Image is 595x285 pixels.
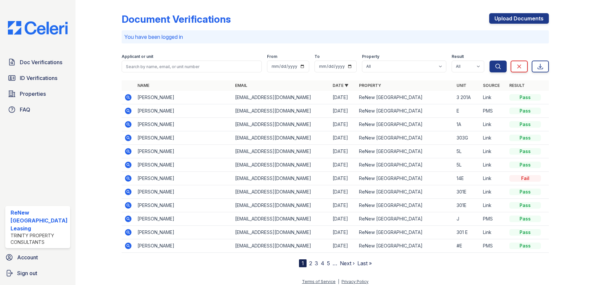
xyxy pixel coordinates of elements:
a: Terms of Service [302,279,336,284]
td: Link [480,118,507,131]
td: [EMAIL_ADDRESS][DOMAIN_NAME] [232,185,330,199]
img: CE_Logo_Blue-a8612792a0a2168367f1c8372b55b34899dd931a85d93a1a3d3e32e68fde9ad4.png [3,21,73,35]
td: 301 E [454,226,480,239]
a: Name [137,83,149,88]
td: [PERSON_NAME] [135,239,232,253]
span: … [333,259,337,267]
td: 1A [454,118,480,131]
a: Sign out [3,267,73,280]
td: ReNew [GEOGRAPHIC_DATA] [356,199,454,212]
td: J [454,212,480,226]
label: To [314,54,320,59]
div: Pass [509,135,541,141]
a: Property [359,83,381,88]
td: 301E [454,185,480,199]
td: Link [480,91,507,104]
td: [EMAIL_ADDRESS][DOMAIN_NAME] [232,118,330,131]
a: 4 [321,260,324,267]
div: Pass [509,202,541,209]
a: Email [235,83,247,88]
td: [EMAIL_ADDRESS][DOMAIN_NAME] [232,199,330,212]
td: ReNew [GEOGRAPHIC_DATA] [356,185,454,199]
td: ReNew [GEOGRAPHIC_DATA] [356,104,454,118]
div: Document Verifications [122,13,231,25]
a: Properties [5,87,70,100]
a: Upload Documents [489,13,549,24]
a: Next › [340,260,355,267]
td: [EMAIL_ADDRESS][DOMAIN_NAME] [232,131,330,145]
td: 14E [454,172,480,185]
td: [DATE] [330,118,356,131]
a: Last » [357,260,372,267]
td: [DATE] [330,172,356,185]
p: You have been logged in [124,33,546,41]
td: [EMAIL_ADDRESS][DOMAIN_NAME] [232,226,330,239]
td: Link [480,172,507,185]
label: Result [452,54,464,59]
a: ID Verifications [5,71,70,85]
td: PMS [480,104,507,118]
div: ReNew [GEOGRAPHIC_DATA] Leasing [11,209,68,232]
input: Search by name, email, or unit number [122,61,262,72]
div: Pass [509,148,541,155]
td: [PERSON_NAME] [135,131,232,145]
a: 2 [309,260,312,267]
div: | [338,279,339,284]
td: 301E [454,199,480,212]
td: ReNew [GEOGRAPHIC_DATA] [356,239,454,253]
span: Account [17,253,38,261]
td: 5L [454,145,480,158]
div: Pass [509,216,541,222]
td: [DATE] [330,239,356,253]
div: Pass [509,189,541,195]
td: [PERSON_NAME] [135,185,232,199]
a: Source [483,83,500,88]
td: ReNew [GEOGRAPHIC_DATA] [356,145,454,158]
td: Link [480,131,507,145]
td: [DATE] [330,104,356,118]
div: Pass [509,229,541,236]
div: Pass [509,121,541,128]
td: E [454,104,480,118]
a: Account [3,251,73,264]
div: Trinity Property Consultants [11,232,68,246]
div: Pass [509,94,541,101]
td: [PERSON_NAME] [135,199,232,212]
td: [EMAIL_ADDRESS][DOMAIN_NAME] [232,172,330,185]
td: Link [480,185,507,199]
div: 1 [299,259,307,267]
td: [PERSON_NAME] [135,172,232,185]
td: [PERSON_NAME] [135,212,232,226]
label: Applicant or unit [122,54,153,59]
td: Link [480,145,507,158]
td: #E [454,239,480,253]
td: Link [480,199,507,212]
a: Result [509,83,525,88]
div: Fail [509,175,541,182]
div: Pass [509,162,541,168]
td: [PERSON_NAME] [135,226,232,239]
span: Doc Verifications [20,58,62,66]
td: [PERSON_NAME] [135,145,232,158]
td: [PERSON_NAME] [135,118,232,131]
td: [DATE] [330,145,356,158]
td: ReNew [GEOGRAPHIC_DATA] [356,131,454,145]
label: From [267,54,277,59]
span: ID Verifications [20,74,57,82]
td: ReNew [GEOGRAPHIC_DATA] [356,118,454,131]
td: [DATE] [330,226,356,239]
div: Pass [509,243,541,249]
a: Doc Verifications [5,56,70,69]
div: Pass [509,108,541,114]
td: PMS [480,212,507,226]
a: FAQ [5,103,70,116]
td: [DATE] [330,91,356,104]
td: [DATE] [330,199,356,212]
a: Unit [457,83,466,88]
td: [PERSON_NAME] [135,158,232,172]
td: [EMAIL_ADDRESS][DOMAIN_NAME] [232,212,330,226]
td: ReNew [GEOGRAPHIC_DATA] [356,212,454,226]
td: ReNew [GEOGRAPHIC_DATA] [356,91,454,104]
td: ReNew [GEOGRAPHIC_DATA] [356,158,454,172]
td: [PERSON_NAME] [135,91,232,104]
